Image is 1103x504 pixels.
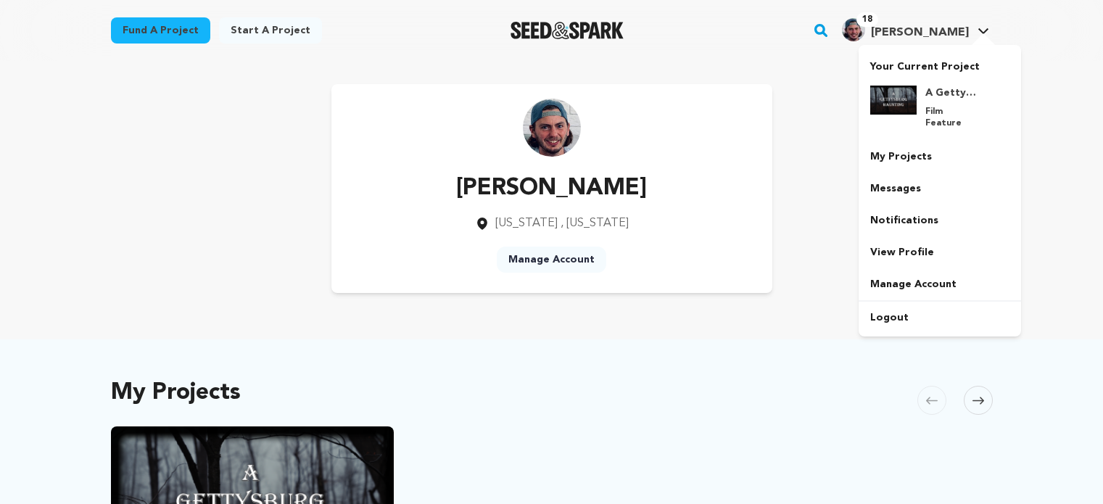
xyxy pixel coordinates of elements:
img: Seed&Spark Logo Dark Mode [511,22,624,39]
a: Seed&Spark Homepage [511,22,624,39]
a: Fund a project [111,17,210,44]
div: Thomas S.'s Profile [842,18,969,41]
a: Manage Account [859,268,1021,300]
img: agh_landing_thumbnail_(blank).png [870,86,917,115]
a: Manage Account [497,247,606,273]
span: Thomas S.'s Profile [839,15,992,46]
h2: My Projects [111,383,241,403]
a: Thomas S.'s Profile [839,15,992,41]
a: Notifications [859,205,1021,236]
a: Logout [859,302,1021,334]
p: Your Current Project [870,54,1009,74]
span: , [US_STATE] [561,218,629,229]
span: 18 [856,12,878,27]
img: thomasshrack(sandsprofilepic).jpg [842,18,865,41]
span: [PERSON_NAME] [871,27,969,38]
span: [US_STATE] [495,218,558,229]
a: Messages [859,173,1021,205]
p: [PERSON_NAME] [456,171,647,206]
a: View Profile [859,236,1021,268]
h4: A Gettysburg Haunting [925,86,978,100]
p: Film Feature [925,106,978,129]
a: Your Current Project A Gettysburg Haunting Film Feature [870,54,1009,141]
a: Start a project [219,17,322,44]
a: My Projects [859,141,1021,173]
img: https://seedandspark-static.s3.us-east-2.amazonaws.com/images/User/001/784/507/medium/thomasshrac... [523,99,581,157]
